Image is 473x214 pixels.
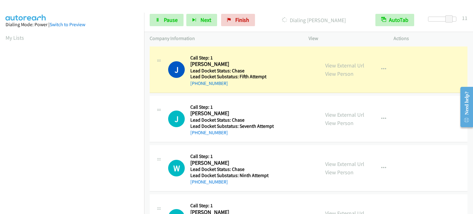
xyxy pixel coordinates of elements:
[325,111,364,118] a: View External Url
[190,123,274,129] h5: Lead Docket Substatus: Seventh Attempt
[375,14,414,26] button: AutoTab
[190,61,272,68] h2: [PERSON_NAME]
[190,159,272,167] h2: [PERSON_NAME]
[186,14,217,26] button: Next
[150,35,297,42] p: Company Information
[168,111,185,127] div: The call is yet to be attempted
[168,111,185,127] h1: J
[190,104,274,110] h5: Call Step: 1
[190,55,272,61] h5: Call Step: 1
[309,35,382,42] p: View
[462,14,467,22] div: 11
[190,68,272,74] h5: Lead Docket Status: Chase
[325,70,354,77] a: View Person
[6,34,24,41] a: My Lists
[325,160,364,168] a: View External Url
[325,62,364,69] a: View External Url
[168,160,185,176] h1: W
[200,16,211,23] span: Next
[168,61,185,78] h1: J
[150,14,184,26] a: Pause
[190,203,272,209] h5: Call Step: 1
[190,130,228,135] a: [PHONE_NUMBER]
[235,16,249,23] span: Finish
[325,119,354,127] a: View Person
[190,166,272,172] h5: Lead Docket Status: Chase
[263,16,364,24] p: Dialing [PERSON_NAME]
[190,80,228,86] a: [PHONE_NUMBER]
[190,153,272,159] h5: Call Step: 1
[190,172,272,179] h5: Lead Docket Substatus: Ninth Attempt
[190,179,228,185] a: [PHONE_NUMBER]
[394,35,467,42] p: Actions
[6,21,139,28] div: Dialing Mode: Power |
[50,22,85,27] a: Switch to Preview
[325,169,354,176] a: View Person
[455,83,473,131] iframe: Resource Center
[190,110,272,117] h2: [PERSON_NAME]
[221,14,255,26] a: Finish
[190,117,274,123] h5: Lead Docket Status: Chase
[190,74,272,80] h5: Lead Docket Substatus: Fifth Attempt
[168,160,185,176] div: The call is yet to be attempted
[164,16,178,23] span: Pause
